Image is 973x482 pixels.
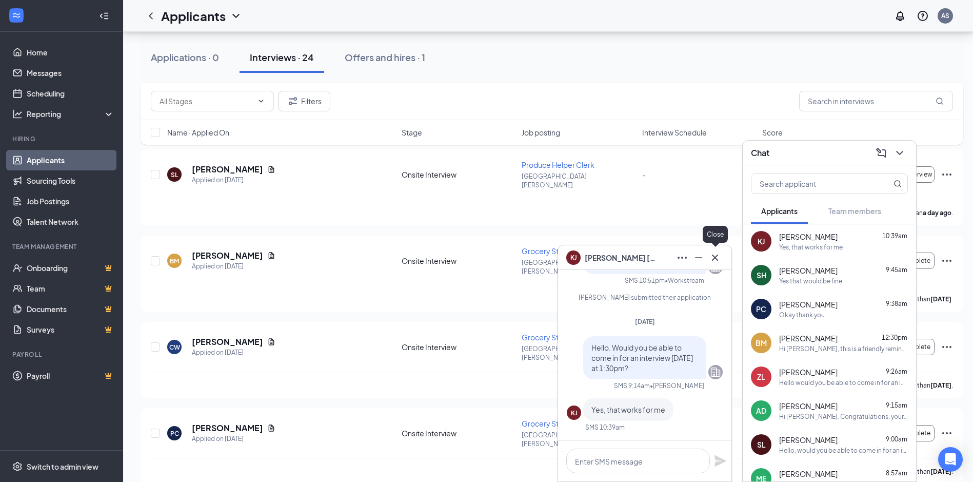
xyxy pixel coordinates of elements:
[650,381,704,390] span: • [PERSON_NAME]
[192,261,275,272] div: Applied on [DATE]
[779,333,838,343] span: [PERSON_NAME]
[167,127,229,138] span: Name · Applied On
[345,51,425,64] div: Offers and hires · 1
[751,174,873,194] input: Search applicant
[192,434,275,444] div: Applied on [DATE]
[703,226,728,243] div: Close
[192,164,263,175] h5: [PERSON_NAME]
[941,168,953,181] svg: Ellipses
[192,250,263,261] h5: [PERSON_NAME]
[192,175,275,185] div: Applied on [DATE]
[402,127,422,138] span: Stage
[709,252,721,264] svg: Cross
[12,109,23,119] svg: Analysis
[886,300,907,307] span: 9:38am
[27,191,114,211] a: Job Postings
[941,341,953,353] svg: Ellipses
[585,423,625,432] div: SMS 10:39am
[11,10,22,21] svg: WorkstreamLogo
[779,265,838,276] span: [PERSON_NAME]
[756,304,766,314] div: PC
[402,169,515,180] div: Onsite Interview
[99,11,109,21] svg: Collapse
[27,63,114,83] a: Messages
[151,51,219,64] div: Applications · 0
[571,409,578,417] div: KJ
[585,252,657,263] span: [PERSON_NAME] [PERSON_NAME]
[930,295,951,303] b: [DATE]
[779,435,838,445] span: [PERSON_NAME]
[930,381,951,389] b: [DATE]
[278,91,330,111] button: Filter Filters
[886,469,907,477] span: 8:57am
[522,172,636,189] p: [GEOGRAPHIC_DATA][PERSON_NAME]
[756,406,766,416] div: AD
[756,338,767,348] div: BM
[758,236,765,246] div: KJ
[762,127,783,138] span: Score
[779,446,908,455] div: Hello, would you be able to come in for an interview [DATE] at 1:30pm?
[402,256,515,266] div: Onsite Interview
[160,95,253,107] input: All Stages
[779,277,842,285] div: Yes that would be fine
[267,252,275,260] svg: Document
[886,368,907,375] span: 9:26am
[192,336,263,348] h5: [PERSON_NAME]
[522,419,630,428] span: Grocery Store [PERSON_NAME]
[27,170,114,191] a: Sourcing Tools
[522,344,636,362] p: [GEOGRAPHIC_DATA][PERSON_NAME]
[779,401,838,411] span: [PERSON_NAME]
[873,145,889,161] button: ComposeMessage
[402,428,515,438] div: Onsite Interview
[936,97,944,105] svg: MagnifyingGlass
[145,10,157,22] svg: ChevronLeft
[891,145,908,161] button: ChevronDown
[230,10,242,22] svg: ChevronDown
[938,447,963,472] div: Open Intercom Messenger
[886,435,907,443] span: 9:00am
[257,97,265,105] svg: ChevronDown
[267,165,275,173] svg: Document
[674,249,690,266] button: Ellipses
[27,461,98,472] div: Switch to admin view
[27,42,114,63] a: Home
[757,372,765,382] div: ZL
[779,412,908,421] div: Hi [PERSON_NAME]. Congratulations, your meeting with Haggen Northwest Fresh for Grocery Store [PE...
[27,258,114,278] a: OnboardingCrown
[779,378,908,387] div: Hello would you be able to come in for an interview [DATE] at 2:30pm?
[665,276,704,285] span: • Workstream
[779,299,838,310] span: [PERSON_NAME]
[930,468,951,475] b: [DATE]
[642,170,646,179] span: -
[522,333,630,342] span: Grocery Store [PERSON_NAME]
[923,209,951,217] b: a day ago
[522,160,594,169] span: Produce Helper Clerk
[27,83,114,104] a: Scheduling
[893,180,902,188] svg: MagnifyingGlass
[779,232,838,242] span: [PERSON_NAME]
[676,252,688,264] svg: Ellipses
[714,455,726,467] svg: Plane
[170,429,179,438] div: PC
[941,427,953,439] svg: Ellipses
[27,150,114,170] a: Applicants
[27,365,114,386] a: PayrollCrown
[917,10,929,22] svg: QuestionInfo
[170,257,179,265] div: BM
[779,469,838,479] span: [PERSON_NAME]
[12,461,23,472] svg: Settings
[893,147,906,159] svg: ChevronDown
[27,278,114,299] a: TeamCrown
[761,206,798,216] span: Applicants
[751,147,769,159] h3: Chat
[614,381,650,390] div: SMS 9:14am
[886,401,907,409] span: 9:15am
[757,439,766,450] div: SL
[591,405,665,414] span: Yes, that works for me
[522,127,560,138] span: Job posting
[692,252,705,264] svg: Minimize
[757,270,766,280] div: SH
[567,293,723,302] div: [PERSON_NAME] submitted their application
[27,109,115,119] div: Reporting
